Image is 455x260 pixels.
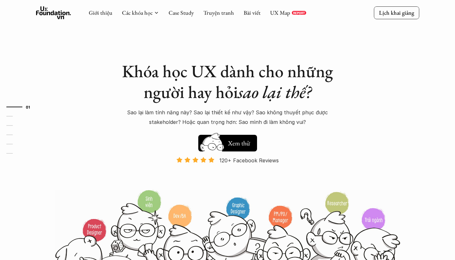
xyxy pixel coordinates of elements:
[6,103,37,111] a: 01
[171,157,284,189] a: 120+ Facebook Reviews
[374,6,419,19] a: Lịch khai giảng
[244,9,261,16] a: Bài viết
[122,9,153,16] a: Các khóa học
[270,9,290,16] a: UX Map
[379,9,414,16] p: Lịch khai giảng
[203,9,234,16] a: Truyện tranh
[116,108,339,127] p: Sao lại làm tính năng này? Sao lại thiết kế như vậy? Sao không thuyết phục được stakeholder? Hoặc...
[169,9,194,16] a: Case Study
[292,11,306,15] a: REPORT
[89,9,112,16] a: Giới thiệu
[238,81,311,103] em: sao lại thế?
[293,11,305,15] p: REPORT
[26,104,30,109] strong: 01
[219,156,279,165] p: 120+ Facebook Reviews
[227,139,251,148] h5: Xem thử
[116,61,339,102] h1: Khóa học UX dành cho những người hay hỏi
[198,132,257,151] a: Xem thử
